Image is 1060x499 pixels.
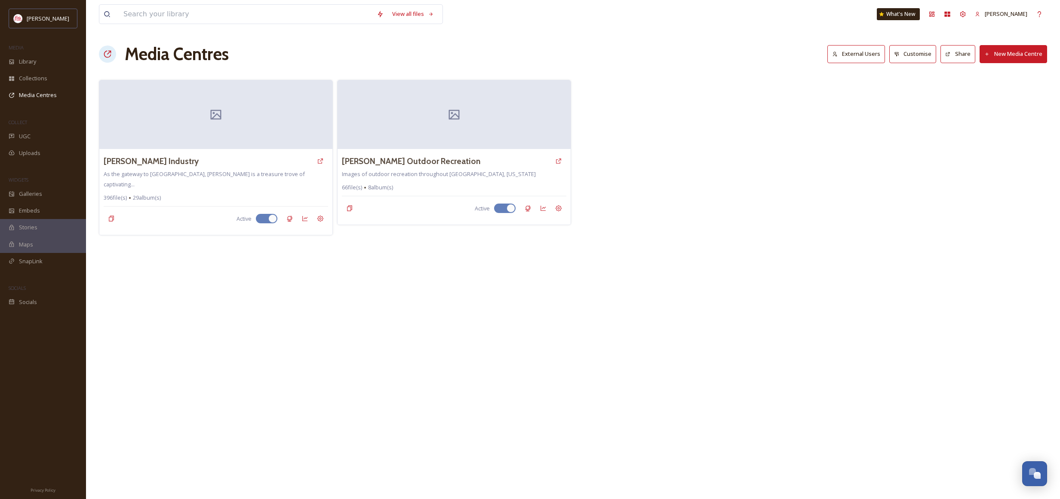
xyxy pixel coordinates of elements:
h1: Media Centres [125,41,229,67]
img: images%20(1).png [14,14,22,23]
a: View all files [388,6,438,22]
span: Maps [19,240,33,249]
a: Customise [889,45,941,63]
span: Collections [19,74,47,82]
a: [PERSON_NAME] Industry [104,155,199,167]
span: [PERSON_NAME] [985,10,1027,18]
span: 66 file(s) [342,183,362,192]
span: As the gateway to [GEOGRAPHIC_DATA], [PERSON_NAME] is a treasure trove of captivating... [104,170,305,188]
a: What's New [877,8,920,20]
a: [PERSON_NAME] [971,6,1032,22]
button: Share [940,45,975,63]
span: Media Centres [19,91,57,99]
span: 396 file(s) [104,194,127,202]
span: UGC [19,132,31,140]
span: Galleries [19,190,42,198]
span: Embeds [19,207,40,215]
span: MEDIA [9,44,24,51]
span: Images of outdoor recreation throughout [GEOGRAPHIC_DATA], [US_STATE] [342,170,536,178]
span: Uploads [19,149,40,157]
span: SnapLink [19,257,43,265]
span: SOCIALS [9,285,26,291]
span: WIDGETS [9,176,28,183]
span: Privacy Policy [31,487,55,493]
span: Library [19,58,36,66]
span: [PERSON_NAME] [27,15,69,22]
button: External Users [827,45,885,63]
span: COLLECT [9,119,27,125]
span: Stories [19,223,37,231]
a: External Users [827,45,889,63]
button: Open Chat [1022,461,1047,486]
button: Customise [889,45,937,63]
input: Search your library [119,5,372,24]
button: New Media Centre [980,45,1047,63]
span: 29 album(s) [133,194,161,202]
span: Active [475,204,490,213]
span: Active [237,215,252,223]
span: Socials [19,298,37,306]
span: 8 album(s) [368,183,393,192]
a: Privacy Policy [31,484,55,495]
a: [PERSON_NAME] Outdoor Recreation [342,155,480,167]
